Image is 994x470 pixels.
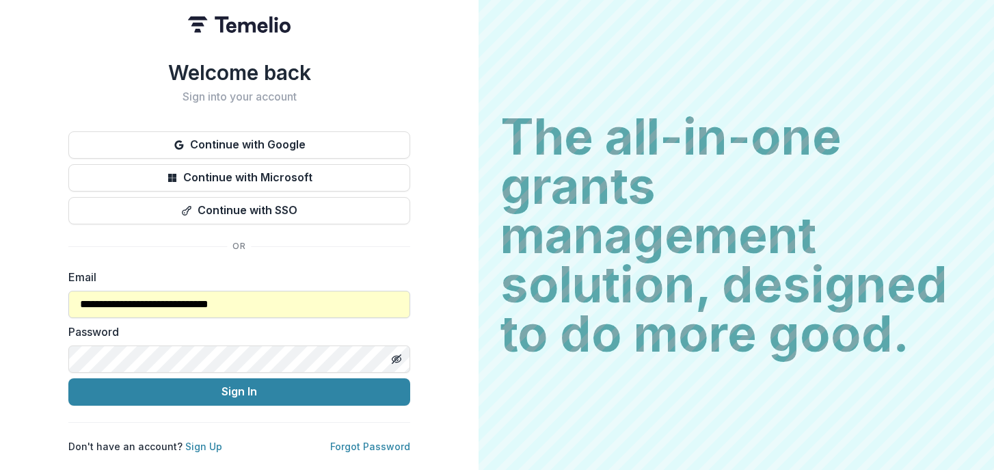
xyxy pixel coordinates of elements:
[68,439,222,454] p: Don't have an account?
[68,131,410,159] button: Continue with Google
[68,378,410,406] button: Sign In
[68,197,410,224] button: Continue with SSO
[330,441,410,452] a: Forgot Password
[68,90,410,103] h2: Sign into your account
[68,60,410,85] h1: Welcome back
[68,164,410,192] button: Continue with Microsoft
[188,16,291,33] img: Temelio
[386,348,407,370] button: Toggle password visibility
[185,441,222,452] a: Sign Up
[68,269,402,285] label: Email
[68,324,402,340] label: Password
